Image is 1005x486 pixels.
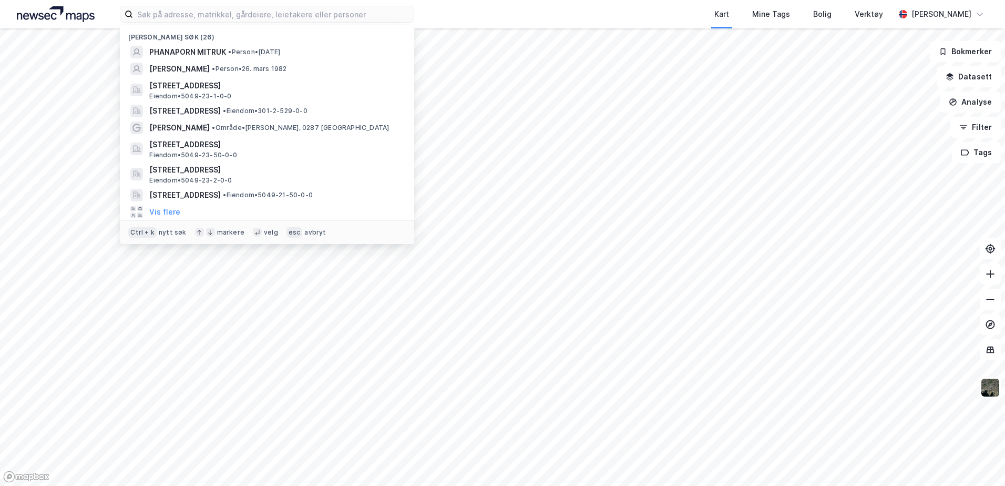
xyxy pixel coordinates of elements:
span: Område • [PERSON_NAME], 0287 [GEOGRAPHIC_DATA] [212,124,389,132]
div: Verktøy [855,8,883,21]
div: markere [217,228,244,237]
div: Kontrollprogram for chat [952,436,1005,486]
span: [STREET_ADDRESS] [149,189,221,201]
div: velg [264,228,278,237]
button: Bokmerker [930,41,1001,62]
div: Mine Tags [752,8,790,21]
button: Analyse [940,92,1001,113]
span: Eiendom • 5049-21-50-0-0 [223,191,313,199]
span: • [223,191,226,199]
button: Tags [952,142,1001,163]
div: nytt søk [159,228,187,237]
iframe: Chat Widget [952,436,1005,486]
span: Eiendom • 5049-23-1-0-0 [149,92,231,100]
button: Vis flere [149,206,180,218]
span: Eiendom • 5049-23-2-0-0 [149,176,232,185]
span: PHANAPORN MITRUK [149,46,226,58]
span: [STREET_ADDRESS] [149,138,402,151]
span: • [223,107,226,115]
button: Filter [950,117,1001,138]
span: Person • 26. mars 1982 [212,65,286,73]
div: Bolig [813,8,832,21]
span: [PERSON_NAME] [149,121,210,134]
span: [STREET_ADDRESS] [149,79,402,92]
span: Person • [DATE] [228,48,280,56]
div: Kart [714,8,729,21]
span: [STREET_ADDRESS] [149,164,402,176]
div: avbryt [304,228,326,237]
div: esc [286,227,303,238]
img: logo.a4113a55bc3d86da70a041830d287a7e.svg [17,6,95,22]
img: 9k= [980,378,1000,398]
input: Søk på adresse, matrikkel, gårdeiere, leietakere eller personer [133,6,414,22]
div: Ctrl + k [128,227,157,238]
div: [PERSON_NAME] søk (26) [120,25,414,44]
span: • [228,48,231,56]
span: [PERSON_NAME] [149,63,210,75]
span: • [212,65,215,73]
span: Eiendom • 5049-23-50-0-0 [149,151,237,159]
span: Eiendom • 301-2-529-0-0 [223,107,307,115]
div: [PERSON_NAME] [911,8,971,21]
span: • [212,124,215,131]
button: Datasett [937,66,1001,87]
a: Mapbox homepage [3,471,49,483]
span: [STREET_ADDRESS] [149,105,221,117]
